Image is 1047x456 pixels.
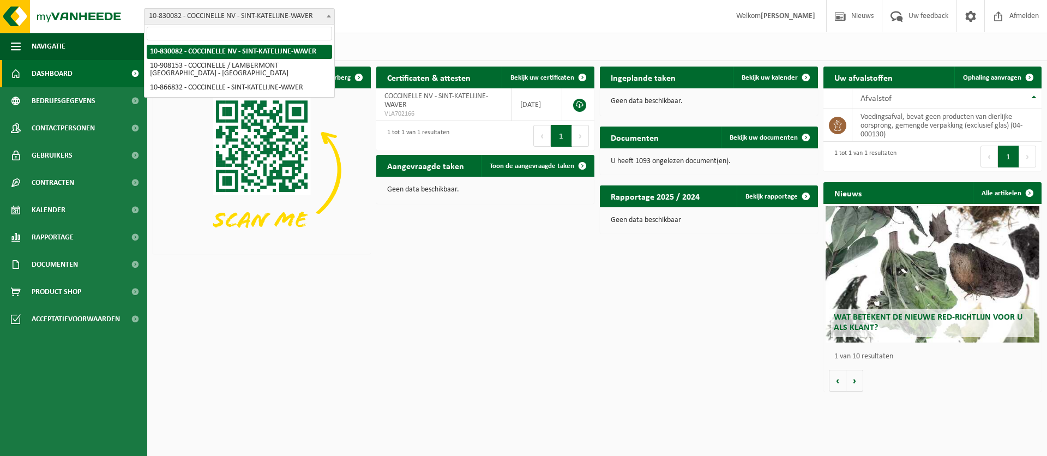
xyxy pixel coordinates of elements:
[32,278,81,305] span: Product Shop
[32,60,73,87] span: Dashboard
[490,163,574,170] span: Toon de aangevraagde taken
[32,224,74,251] span: Rapportage
[384,110,503,118] span: VLA702166
[980,146,998,167] button: Previous
[733,67,817,88] a: Bekijk uw kalender
[376,67,482,88] h2: Certificaten & attesten
[973,182,1040,204] a: Alle artikelen
[32,115,95,142] span: Contactpersonen
[153,88,371,252] img: Download de VHEPlus App
[829,370,846,392] button: Vorige
[742,74,798,81] span: Bekijk uw kalender
[387,186,583,194] p: Geen data beschikbaar.
[32,305,120,333] span: Acceptatievoorwaarden
[384,92,488,109] span: COCCINELLE NV - SINT-KATELIJNE-WAVER
[600,127,670,148] h2: Documenten
[846,370,863,392] button: Volgende
[834,313,1022,332] span: Wat betekent de nieuwe RED-richtlijn voor u als klant?
[737,185,817,207] a: Bekijk rapportage
[730,134,798,141] span: Bekijk uw documenten
[376,155,475,176] h2: Aangevraagde taken
[611,158,807,165] p: U heeft 1093 ongelezen document(en).
[32,169,74,196] span: Contracten
[318,67,370,88] button: Verberg
[826,206,1039,343] a: Wat betekent de nieuwe RED-richtlijn voor u als klant?
[481,155,593,177] a: Toon de aangevraagde taken
[954,67,1040,88] a: Ophaling aanvragen
[998,146,1019,167] button: 1
[510,74,574,81] span: Bekijk uw certificaten
[533,125,551,147] button: Previous
[721,127,817,148] a: Bekijk uw documenten
[512,88,562,121] td: [DATE]
[600,185,711,207] h2: Rapportage 2025 / 2024
[147,45,332,59] li: 10-830082 - COCCINELLE NV - SINT-KATELIJNE-WAVER
[761,12,815,20] strong: [PERSON_NAME]
[1019,146,1036,167] button: Next
[32,33,65,60] span: Navigatie
[147,59,332,81] li: 10-908153 - COCCINELLE / LAMBERMONT [GEOGRAPHIC_DATA] - [GEOGRAPHIC_DATA]
[823,182,872,203] h2: Nieuws
[963,74,1021,81] span: Ophaling aanvragen
[861,94,892,103] span: Afvalstof
[145,9,334,24] span: 10-830082 - COCCINELLE NV - SINT-KATELIJNE-WAVER
[147,81,332,95] li: 10-866832 - COCCINELLE - SINT-KATELIJNE-WAVER
[32,196,65,224] span: Kalender
[600,67,687,88] h2: Ingeplande taken
[611,98,807,105] p: Geen data beschikbaar.
[852,109,1042,142] td: voedingsafval, bevat geen producten van dierlijke oorsprong, gemengde verpakking (exclusief glas)...
[144,8,335,25] span: 10-830082 - COCCINELLE NV - SINT-KATELIJNE-WAVER
[611,217,807,224] p: Geen data beschikbaar
[502,67,593,88] a: Bekijk uw certificaten
[382,124,449,148] div: 1 tot 1 van 1 resultaten
[32,251,78,278] span: Documenten
[32,142,73,169] span: Gebruikers
[829,145,896,169] div: 1 tot 1 van 1 resultaten
[572,125,589,147] button: Next
[834,353,1036,361] p: 1 van 10 resultaten
[823,67,904,88] h2: Uw afvalstoffen
[551,125,572,147] button: 1
[327,74,351,81] span: Verberg
[32,87,95,115] span: Bedrijfsgegevens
